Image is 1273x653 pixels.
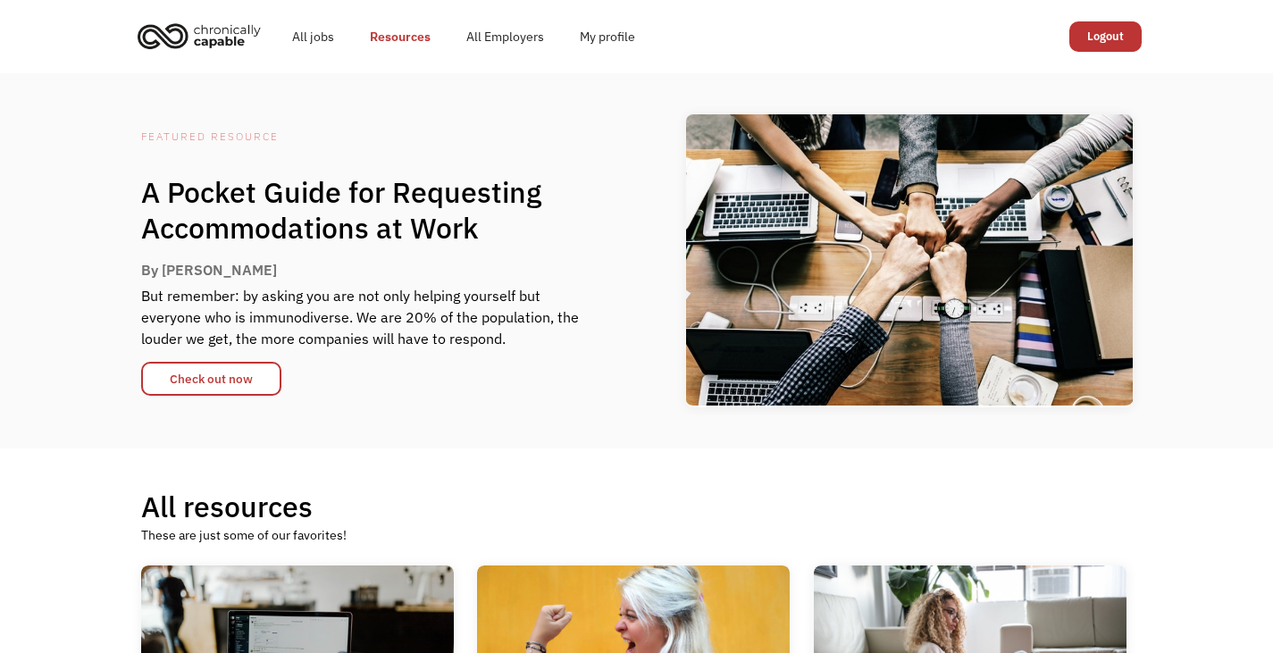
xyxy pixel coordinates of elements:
[1069,21,1142,52] a: Logout
[141,126,588,147] div: Featured RESOURCE
[141,489,1133,524] h1: All resources
[141,174,588,246] h1: A Pocket Guide for Requesting Accommodations at Work
[141,259,158,285] div: By
[162,259,277,280] div: [PERSON_NAME]
[132,16,266,55] img: Chronically Capable logo
[274,8,352,65] a: All jobs
[141,362,281,396] a: Check out now
[448,8,562,65] a: All Employers
[352,8,448,65] a: Resources
[141,285,588,349] div: But remember: by asking you are not only helping yourself but everyone who is immunodiverse. We a...
[562,8,653,65] a: My profile
[141,524,1133,546] div: These are just some of our favorites!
